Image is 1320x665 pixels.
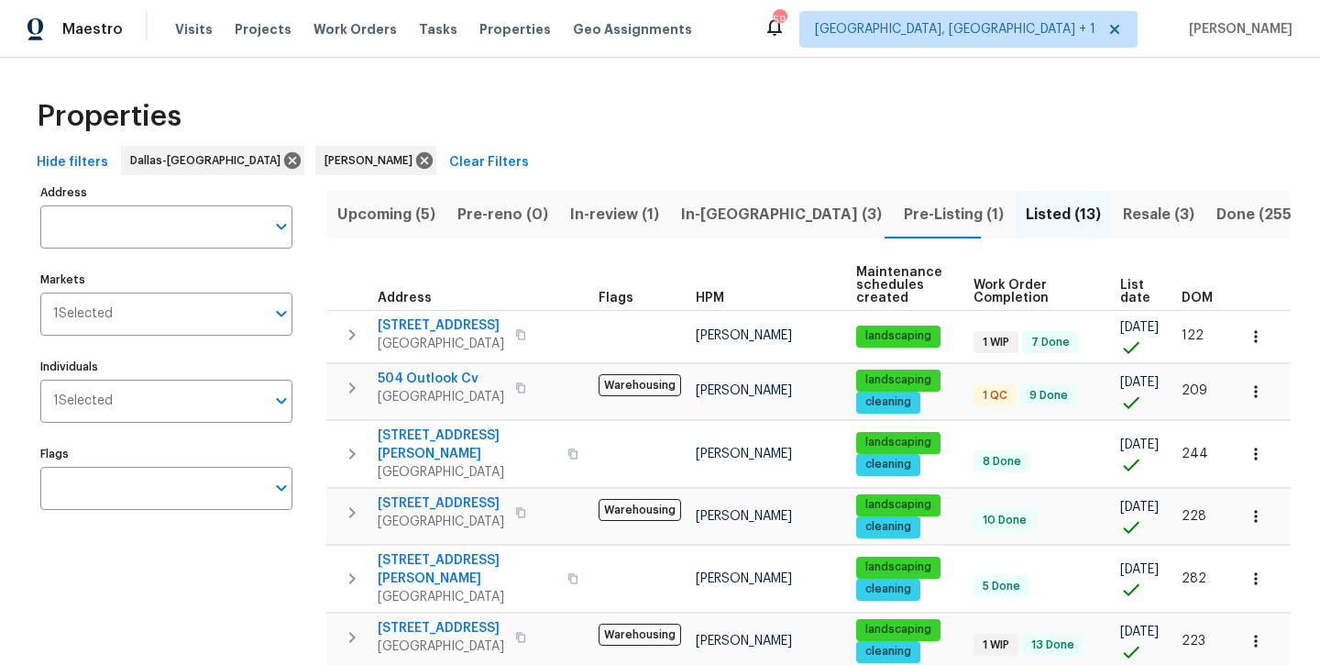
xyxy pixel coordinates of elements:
span: landscaping [858,497,939,513]
span: Tasks [419,23,457,36]
span: [GEOGRAPHIC_DATA], [GEOGRAPHIC_DATA] + 1 [815,20,1095,39]
span: Clear Filters [449,151,529,174]
span: Upcoming (5) [337,202,435,227]
span: cleaning [858,519,918,535]
span: 209 [1182,384,1207,397]
span: [DATE] [1120,438,1159,451]
span: Properties [37,107,181,126]
span: 8 Done [975,454,1028,470]
span: landscaping [858,372,939,388]
span: Address [378,292,432,305]
span: Hide filters [37,151,108,174]
span: Maintenance schedules created [856,266,942,305]
span: [GEOGRAPHIC_DATA] [378,463,556,482]
span: 1 WIP [975,637,1017,653]
span: 5 Done [975,579,1028,594]
span: Work Order Completion [973,279,1089,305]
span: Flags [599,292,633,305]
span: Resale (3) [1123,202,1194,227]
div: 59 [773,11,786,29]
span: 1 WIP [975,335,1017,350]
span: Dallas-[GEOGRAPHIC_DATA] [130,151,288,170]
span: [PERSON_NAME] [324,151,420,170]
span: [STREET_ADDRESS][PERSON_NAME] [378,427,556,463]
button: Open [269,388,294,414]
span: [GEOGRAPHIC_DATA] [378,388,504,406]
span: [GEOGRAPHIC_DATA] [378,335,504,353]
span: 10 Done [975,513,1034,528]
span: [DATE] [1120,321,1159,334]
span: [DATE] [1120,563,1159,576]
span: [STREET_ADDRESS][PERSON_NAME] [378,551,556,588]
span: Pre-Listing (1) [904,202,1004,227]
span: 228 [1182,510,1206,523]
span: Pre-reno (0) [457,202,548,227]
span: Warehousing [599,624,681,646]
div: [PERSON_NAME] [315,146,436,175]
span: Geo Assignments [573,20,692,39]
span: In-review (1) [570,202,659,227]
span: cleaning [858,582,918,597]
span: 7 Done [1024,335,1077,350]
label: Markets [40,274,292,285]
button: Hide filters [29,146,115,180]
span: [GEOGRAPHIC_DATA] [378,637,504,656]
span: Warehousing [599,499,681,521]
span: cleaning [858,457,918,472]
span: 1 Selected [53,393,113,409]
div: Dallas-[GEOGRAPHIC_DATA] [121,146,304,175]
span: landscaping [858,622,939,637]
span: [GEOGRAPHIC_DATA] [378,513,504,531]
span: [DATE] [1120,376,1159,389]
label: Flags [40,449,292,460]
span: 223 [1182,635,1205,648]
span: [STREET_ADDRESS] [378,316,504,335]
span: [DATE] [1120,501,1159,514]
span: Properties [479,20,551,39]
span: Done (255) [1216,202,1297,227]
span: 1 Selected [53,306,113,322]
span: 9 Done [1022,388,1075,404]
span: Listed (13) [1026,202,1101,227]
span: [STREET_ADDRESS] [378,494,504,513]
span: landscaping [858,328,939,344]
span: Visits [175,20,213,39]
span: DOM [1182,292,1213,305]
span: cleaning [858,394,918,410]
span: HPM [696,292,724,305]
span: 282 [1182,572,1206,585]
button: Clear Filters [442,146,536,180]
span: landscaping [858,560,939,575]
button: Open [269,214,294,239]
span: cleaning [858,644,918,659]
span: Work Orders [313,20,397,39]
span: 504 Outlook Cv [378,370,504,388]
span: 122 [1182,329,1204,342]
span: Maestro [62,20,123,39]
button: Open [269,301,294,327]
span: [PERSON_NAME] [696,448,792,460]
span: 13 Done [1024,637,1082,653]
span: 244 [1182,448,1208,460]
span: In-[GEOGRAPHIC_DATA] (3) [681,202,882,227]
span: [STREET_ADDRESS] [378,619,504,637]
span: Projects [235,20,291,39]
span: [PERSON_NAME] [696,384,792,397]
span: List date [1120,279,1150,305]
span: [PERSON_NAME] [696,635,792,648]
span: landscaping [858,435,939,450]
span: [GEOGRAPHIC_DATA] [378,588,556,606]
label: Address [40,187,292,198]
span: [PERSON_NAME] [696,572,792,585]
span: [PERSON_NAME] [696,329,792,342]
label: Individuals [40,361,292,372]
span: [PERSON_NAME] [1182,20,1292,39]
button: Open [269,475,294,501]
span: [DATE] [1120,626,1159,638]
span: [PERSON_NAME] [696,510,792,523]
span: 1 QC [975,388,1015,404]
span: Warehousing [599,374,681,396]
